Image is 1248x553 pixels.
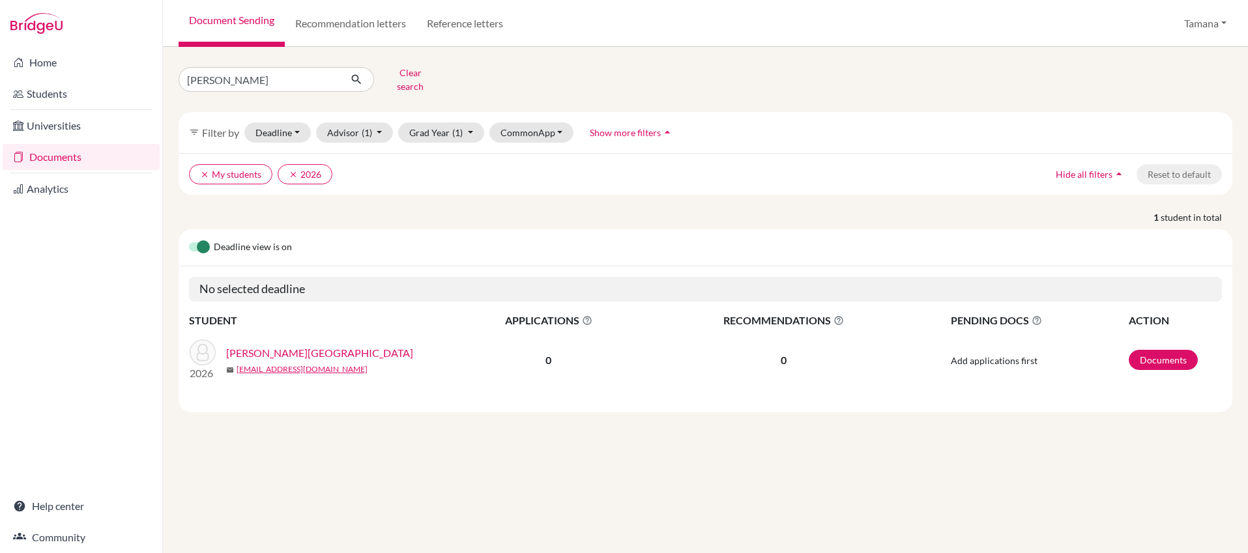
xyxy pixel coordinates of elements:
[1161,210,1232,224] span: student in total
[489,122,574,143] button: CommonApp
[545,354,551,366] b: 0
[648,352,919,368] p: 0
[189,312,450,329] th: STUDENT
[244,122,311,143] button: Deadline
[3,50,160,76] a: Home
[202,126,239,139] span: Filter by
[3,524,160,550] a: Community
[661,126,674,139] i: arrow_drop_up
[189,127,199,137] i: filter_list
[1178,11,1232,36] button: Tamana
[398,122,484,143] button: Grad Year(1)
[214,240,292,255] span: Deadline view is on
[237,363,368,375] a: [EMAIL_ADDRESS][DOMAIN_NAME]
[226,345,413,361] a: [PERSON_NAME][GEOGRAPHIC_DATA]
[226,366,234,374] span: mail
[648,313,919,328] span: RECOMMENDATIONS
[3,113,160,139] a: Universities
[278,164,332,184] button: clear2026
[579,122,685,143] button: Show more filtersarrow_drop_up
[3,176,160,202] a: Analytics
[452,127,463,138] span: (1)
[951,355,1038,366] span: Add applications first
[189,164,272,184] button: clearMy students
[1056,169,1112,180] span: Hide all filters
[1154,210,1161,224] strong: 1
[362,127,372,138] span: (1)
[316,122,394,143] button: Advisor(1)
[450,313,647,328] span: APPLICATIONS
[10,13,63,34] img: Bridge-U
[3,493,160,519] a: Help center
[1137,164,1222,184] button: Reset to default
[189,277,1222,302] h5: No selected deadline
[200,170,209,179] i: clear
[590,127,661,138] span: Show more filters
[190,365,216,381] p: 2026
[179,67,340,92] input: Find student by name...
[190,339,216,365] img: WARRIER, Varsha
[1129,350,1198,370] a: Documents
[3,81,160,107] a: Students
[951,313,1127,328] span: PENDING DOCS
[289,170,298,179] i: clear
[3,144,160,170] a: Documents
[1045,164,1137,184] button: Hide all filtersarrow_drop_up
[1112,167,1125,180] i: arrow_drop_up
[374,63,446,96] button: Clear search
[1128,312,1222,329] th: ACTION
